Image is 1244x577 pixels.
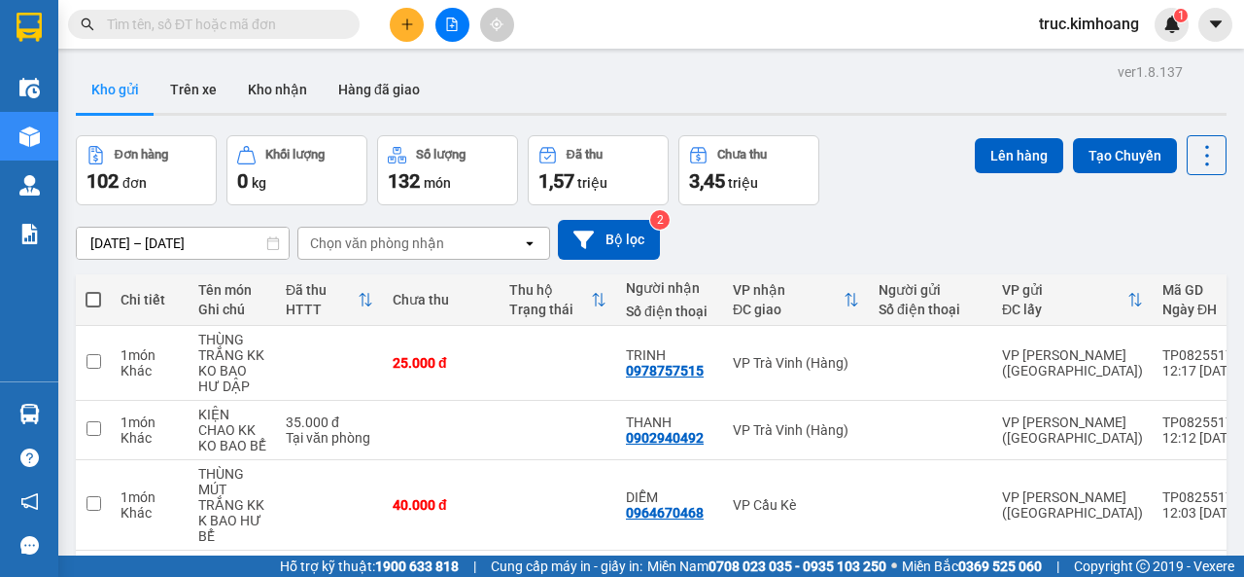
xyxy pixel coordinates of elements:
[473,556,476,577] span: |
[558,220,660,260] button: Bộ lọc
[509,282,591,298] div: Thu hộ
[480,8,514,42] button: aim
[19,224,40,244] img: solution-icon
[286,430,373,446] div: Tại văn phòng
[733,282,844,298] div: VP nhận
[121,292,179,307] div: Chi tiết
[975,138,1063,173] button: Lên hàng
[232,66,323,113] button: Kho nhận
[121,505,179,521] div: Khác
[733,422,859,438] div: VP Trà Vinh (Hàng)
[115,148,168,162] div: Đơn hàng
[388,169,420,193] span: 132
[567,148,603,162] div: Đã thu
[81,18,94,31] span: search
[393,355,490,371] div: 25.000 đ
[577,175,607,191] span: triệu
[1002,489,1143,521] div: VP [PERSON_NAME] ([GEOGRAPHIC_DATA])
[198,438,266,453] div: KO BAO BỂ
[424,175,451,191] span: món
[1198,8,1232,42] button: caret-down
[689,169,725,193] span: 3,45
[723,274,869,326] th: Toggle SortBy
[19,404,40,424] img: warehouse-icon
[647,556,886,577] span: Miền Nam
[728,175,758,191] span: triệu
[992,274,1153,326] th: Toggle SortBy
[891,562,897,570] span: ⚪️
[1162,302,1226,317] div: Ngày ĐH
[626,280,713,296] div: Người nhận
[1073,138,1177,173] button: Tạo Chuyến
[1002,302,1127,317] div: ĐC lấy
[733,302,844,317] div: ĐC giao
[19,175,40,196] img: warehouse-icon
[198,513,266,544] div: K BAO HƯ BỂ
[286,415,373,430] div: 35.000 đ
[717,148,767,162] div: Chưa thu
[1163,16,1181,33] img: icon-new-feature
[509,302,591,317] div: Trạng thái
[1002,415,1143,446] div: VP [PERSON_NAME] ([GEOGRAPHIC_DATA])
[1136,559,1150,573] span: copyright
[1162,415,1241,430] div: TP08255172
[733,355,859,371] div: VP Trà Vinh (Hàng)
[1207,16,1225,33] span: caret-down
[286,302,358,317] div: HTTT
[626,489,713,505] div: DIỄM
[77,228,289,259] input: Select a date range.
[198,332,266,363] div: THÙNG TRẮNG KK
[626,363,704,379] div: 0978757515
[121,430,179,446] div: Khác
[19,78,40,98] img: warehouse-icon
[1002,347,1143,379] div: VP [PERSON_NAME] ([GEOGRAPHIC_DATA])
[76,66,155,113] button: Kho gửi
[265,148,325,162] div: Khối lượng
[121,347,179,363] div: 1 món
[490,18,503,31] span: aim
[122,175,147,191] span: đơn
[121,415,179,430] div: 1 món
[1023,12,1155,36] span: truc.kimhoang
[198,282,266,298] div: Tên món
[375,559,459,574] strong: 1900 633 818
[252,175,266,191] span: kg
[19,126,40,147] img: warehouse-icon
[1162,505,1241,521] div: 12:03 [DATE]
[1162,430,1241,446] div: 12:12 [DATE]
[522,235,537,251] svg: open
[390,8,424,42] button: plus
[107,14,336,35] input: Tìm tên, số ĐT hoặc mã đơn
[86,169,119,193] span: 102
[879,282,983,298] div: Người gửi
[121,489,179,505] div: 1 món
[237,169,248,193] span: 0
[323,66,435,113] button: Hàng đã giao
[902,556,1042,577] span: Miền Bắc
[198,407,266,438] div: KIỆN CHAO KK
[17,13,42,42] img: logo-vxr
[121,363,179,379] div: Khác
[198,363,266,394] div: KO BAO HƯ DẬP
[377,135,518,205] button: Số lượng132món
[626,430,704,446] div: 0902940492
[76,135,217,205] button: Đơn hàng102đơn
[276,274,383,326] th: Toggle SortBy
[1002,282,1127,298] div: VP gửi
[1177,9,1184,22] span: 1
[286,282,358,298] div: Đã thu
[1162,347,1241,363] div: TP08255173
[538,169,574,193] span: 1,57
[1118,61,1183,83] div: ver 1.8.137
[626,505,704,521] div: 0964670468
[500,274,616,326] th: Toggle SortBy
[879,302,983,317] div: Số điện thoại
[198,466,266,513] div: THÙNG MÚT TRẮNG KK
[958,559,1042,574] strong: 0369 525 060
[1162,363,1241,379] div: 12:17 [DATE]
[416,148,466,162] div: Số lượng
[733,497,859,513] div: VP Cầu Kè
[400,18,414,31] span: plus
[198,302,266,317] div: Ghi chú
[393,292,490,307] div: Chưa thu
